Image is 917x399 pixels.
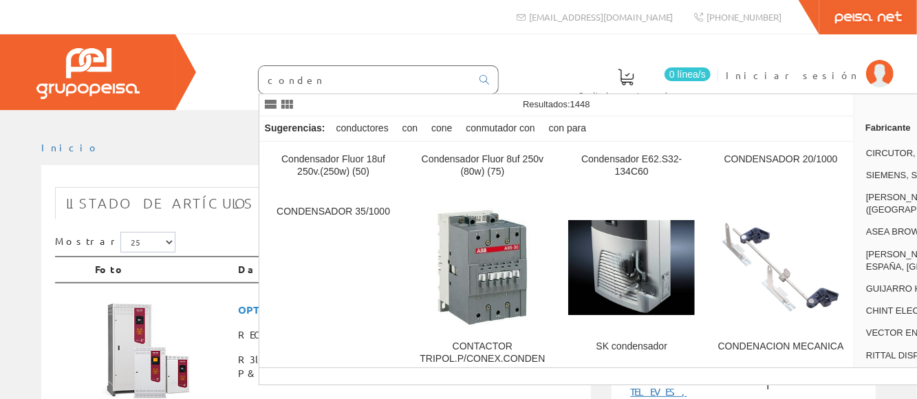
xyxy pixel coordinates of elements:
[259,66,471,94] input: Buscar ...
[238,347,572,386] span: R3l120 Batería Automática Optim 3 P&p 17,5kvar 440v
[89,257,233,283] th: Foto
[55,232,175,252] label: Mostrar
[765,380,770,393] span: 1
[426,116,457,141] div: cone
[706,11,781,23] span: [PHONE_NUMBER]
[420,341,546,378] div: CONTACTOR TRIPOL.P/CONEX.CONDENS.TRIFAS
[259,195,408,393] a: CONDENSADOR 35/1000
[55,187,265,219] a: Listado de artículos
[397,116,424,141] div: con
[718,341,844,353] div: CONDENACION MECANICA
[238,297,572,323] span: OPTIM 3 P&P-17,5-440
[41,141,100,153] a: Inicio
[120,232,175,252] select: Mostrar
[570,99,590,109] span: 1448
[543,116,592,141] div: con para
[557,195,706,393] a: SK condensador SK condensador
[238,323,572,347] span: REGU9266
[706,195,855,393] a: CONDENACION MECANICA CONDENACION MECANICA
[568,341,695,353] div: SK condensador
[718,153,844,166] div: CONDENSADOR 20/1000
[726,57,894,70] a: Iniciar sesión
[665,67,711,81] span: 0 línea/s
[331,116,394,141] div: conductores
[579,88,673,102] span: Pedido actual
[719,206,843,330] img: CONDENACION MECANICA
[259,142,408,194] a: Condensador Fluor 18uf 250v.(250w) (50)
[409,195,557,393] a: CONTACTOR TRIPOL.P/CONEX.CONDENS.TRIFAS CONTACTOR TRIPOL.P/CONEX.CONDENS.TRIFAS
[706,142,855,194] a: CONDENSADOR 20/1000
[270,153,397,178] div: Condensador Fluor 18uf 250v.(250w) (50)
[259,119,328,138] div: Sugerencias:
[270,206,397,218] div: CONDENSADOR 35/1000
[523,99,590,109] span: Resultados:
[726,68,859,82] span: Iniciar sesión
[557,142,706,194] a: Condensador E62.S32-134C60
[529,11,673,23] span: [EMAIL_ADDRESS][DOMAIN_NAME]
[568,220,695,315] img: SK condensador
[460,116,540,141] div: conmutador con
[420,206,544,330] img: CONTACTOR TRIPOL.P/CONEX.CONDENS.TRIFAS
[420,153,546,178] div: Condensador Fluor 8uf 250v (80w) (75)
[568,153,695,178] div: Condensador E62.S32-134C60
[409,142,557,194] a: Condensador Fluor 8uf 250v (80w) (75)
[36,48,140,99] img: Grupo Peisa
[233,257,577,283] th: Datos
